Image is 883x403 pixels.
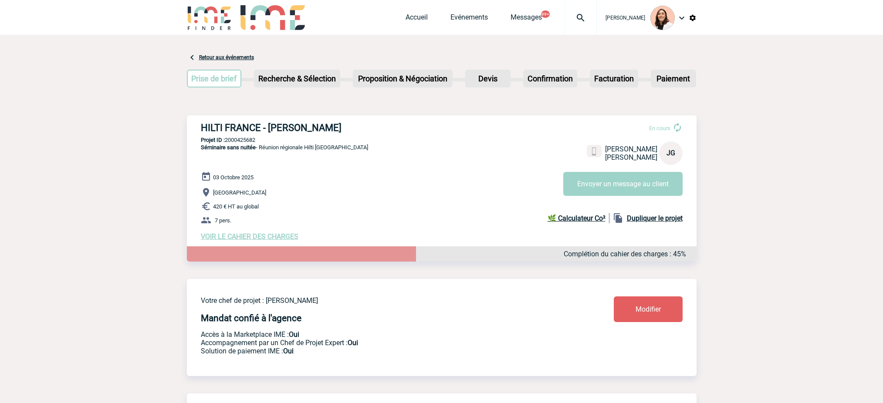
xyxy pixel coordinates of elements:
[548,213,609,223] a: 🌿 Calculateur Co²
[524,71,576,87] p: Confirmation
[650,6,675,30] img: 129834-0.png
[563,172,683,196] button: Envoyer un message au client
[605,153,657,161] span: [PERSON_NAME]
[283,347,294,355] b: Oui
[541,10,550,18] button: 99+
[605,145,657,153] span: [PERSON_NAME]
[201,122,462,133] h3: HILTI FRANCE - [PERSON_NAME]
[201,144,368,151] span: - Réunion régionale Hilti [GEOGRAPHIC_DATA]
[590,148,598,155] img: portable.png
[187,5,232,30] img: IME-Finder
[255,71,339,87] p: Recherche & Sélection
[649,125,670,131] span: En cours
[201,232,298,241] a: VOIR LE CAHIER DES CHARGES
[627,214,683,222] b: Dupliquer le projet
[201,137,225,143] b: Projet ID :
[613,213,623,223] img: file_copy-black-24dp.png
[199,54,254,60] a: Retour aux événements
[652,71,695,87] p: Paiement
[591,71,637,87] p: Facturation
[213,203,259,210] span: 420 € HT au global
[548,214,606,222] b: 🌿 Calculateur Co²
[348,339,358,347] b: Oui
[606,15,645,21] span: [PERSON_NAME]
[201,313,301,323] h4: Mandat confié à l'agence
[201,339,562,347] p: Prestation payante
[213,189,266,196] span: [GEOGRAPHIC_DATA]
[450,13,488,25] a: Evénements
[188,71,241,87] p: Prise de brief
[215,217,231,224] span: 7 pers.
[636,305,661,313] span: Modifier
[201,144,256,151] span: Séminaire sans nuitée
[511,13,542,25] a: Messages
[466,71,510,87] p: Devis
[289,330,299,339] b: Oui
[406,13,428,25] a: Accueil
[201,296,562,305] p: Votre chef de projet : [PERSON_NAME]
[213,174,254,181] span: 03 Octobre 2025
[187,137,697,143] p: 2000425682
[201,330,562,339] p: Accès à la Marketplace IME :
[201,347,562,355] p: Conformité aux process achat client, Prise en charge de la facturation, Mutualisation de plusieur...
[666,149,675,157] span: JG
[354,71,452,87] p: Proposition & Négociation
